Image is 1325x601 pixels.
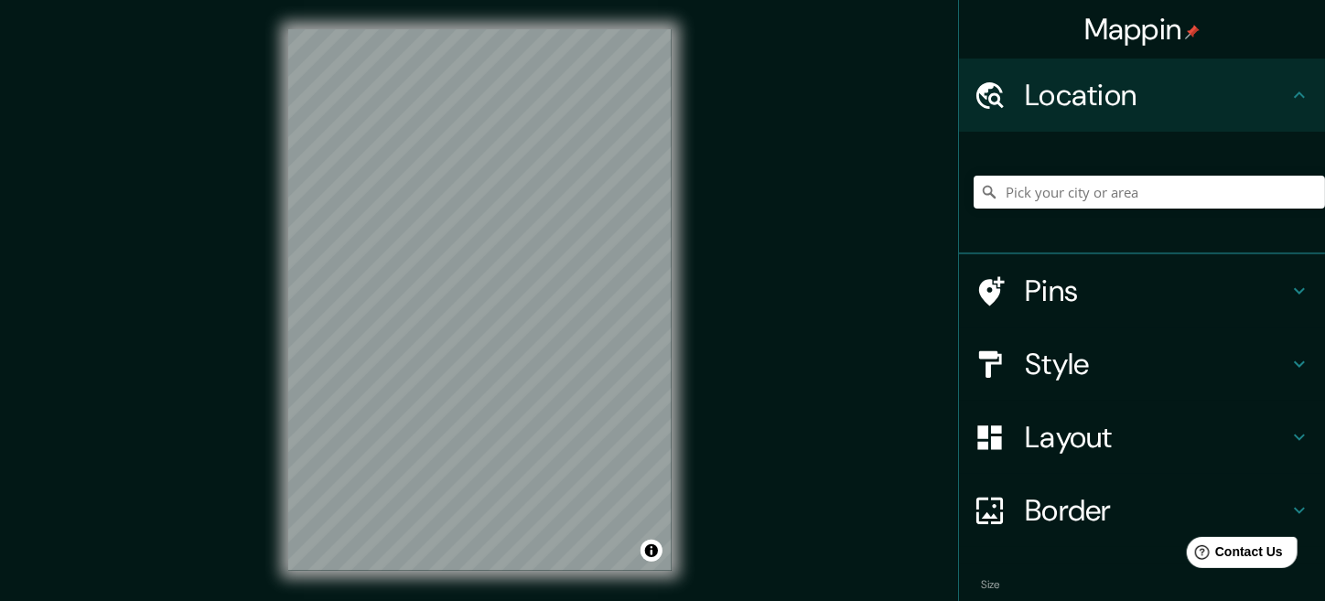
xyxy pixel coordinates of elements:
h4: Pins [1025,273,1288,309]
h4: Border [1025,492,1288,529]
input: Pick your city or area [974,176,1325,209]
div: Style [959,327,1325,401]
canvas: Map [288,29,672,571]
img: pin-icon.png [1185,25,1200,39]
div: Border [959,474,1325,547]
h4: Mappin [1084,11,1201,48]
iframe: Help widget launcher [1162,530,1305,581]
h4: Location [1025,77,1288,113]
div: Location [959,59,1325,132]
h4: Layout [1025,419,1288,456]
div: Layout [959,401,1325,474]
label: Size [981,577,1000,593]
div: Pins [959,254,1325,327]
h4: Style [1025,346,1288,382]
button: Toggle attribution [641,540,662,562]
